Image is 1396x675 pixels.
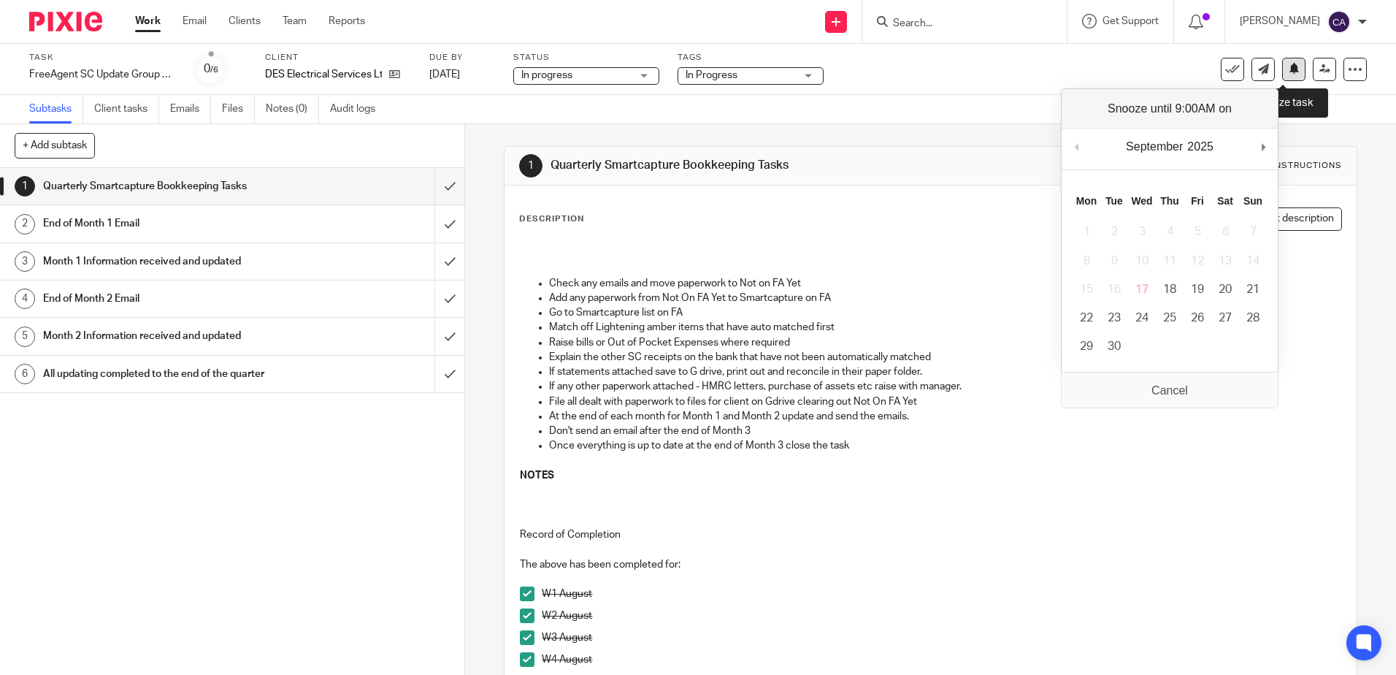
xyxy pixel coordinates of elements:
[204,61,218,77] div: 0
[542,630,1341,645] p: W3 August
[266,95,319,123] a: Notes (0)
[549,409,1341,424] p: At the end of each month for Month 1 and Month 2 update and send the emails.
[43,325,294,347] h1: Month 2 Information received and updated
[43,363,294,385] h1: All updating completed to the end of the quarter
[1327,10,1351,34] img: svg%3E
[1102,16,1159,26] span: Get Support
[1184,304,1211,332] button: 26
[1211,275,1239,304] button: 20
[542,609,1341,623] p: W2 August
[1124,136,1185,158] div: September
[549,350,1341,365] p: Explain the other SC receipts on the bank that have not been automatically matched
[1073,332,1100,361] button: 29
[549,320,1341,335] p: Match off Lightening amber items that have auto matched first
[222,95,255,123] a: Files
[43,251,294,272] h1: Month 1 Information received and updated
[1076,195,1097,207] abbr: Monday
[520,527,1341,542] p: Record of Completion
[549,365,1341,379] p: If statements attached save to G drive, print out and reconcile in their paper folder.
[549,305,1341,320] p: Go to Smartcapture list on FA
[519,154,542,178] div: 1
[94,95,159,123] a: Client tasks
[15,364,35,384] div: 6
[891,18,1023,31] input: Search
[1211,304,1239,332] button: 27
[1100,332,1128,361] button: 30
[1272,160,1342,172] div: Instructions
[15,133,95,158] button: + Add subtask
[1105,195,1123,207] abbr: Tuesday
[1184,275,1211,304] button: 19
[43,288,294,310] h1: End of Month 2 Email
[1156,275,1184,304] button: 18
[183,14,207,28] a: Email
[1191,195,1204,207] abbr: Friday
[43,213,294,234] h1: End of Month 1 Email
[1131,195,1152,207] abbr: Wednesday
[1239,304,1267,332] button: 28
[29,67,175,82] div: FreeAgent SC Update Group 2 - [DATE] - [DATE]
[170,95,211,123] a: Emails
[15,176,35,197] div: 1
[265,67,382,82] p: DES Electrical Services Ltd
[520,470,554,481] strong: NOTES
[29,95,83,123] a: Subtasks
[1240,14,1320,28] p: [PERSON_NAME]
[15,251,35,272] div: 3
[15,289,35,309] div: 4
[229,14,261,28] a: Clients
[549,424,1341,438] p: Don't send an email after the end of Month 3
[29,52,175,64] label: Task
[686,70,737,80] span: In Progress
[1156,304,1184,332] button: 25
[29,12,102,31] img: Pixie
[15,327,35,347] div: 5
[1240,207,1342,231] button: Edit description
[549,276,1341,291] p: Check any emails and move paperwork to Not on FA Yet
[678,52,824,64] label: Tags
[542,587,1341,601] p: W1 August
[521,70,572,80] span: In progress
[283,14,307,28] a: Team
[520,557,1341,572] p: The above has been completed for:
[1243,195,1262,207] abbr: Sunday
[1239,275,1267,304] button: 21
[542,652,1341,667] p: W4 August
[1128,304,1156,332] button: 24
[549,335,1341,350] p: Raise bills or Out of Pocket Expenses where required
[15,214,35,234] div: 2
[329,14,365,28] a: Reports
[135,14,161,28] a: Work
[1185,136,1216,158] div: 2025
[549,291,1341,305] p: Add any paperwork from Not On FA Yet to Smartcapture on FA
[429,52,495,64] label: Due by
[1069,136,1084,158] button: Previous Month
[43,175,294,197] h1: Quarterly Smartcapture Bookkeeping Tasks
[1100,304,1128,332] button: 23
[1256,136,1270,158] button: Next Month
[265,52,411,64] label: Client
[1217,195,1233,207] abbr: Saturday
[519,213,584,225] p: Description
[330,95,386,123] a: Audit logs
[210,66,218,74] small: /6
[429,69,460,80] span: [DATE]
[551,158,962,173] h1: Quarterly Smartcapture Bookkeeping Tasks
[549,438,1341,453] p: Once everything is up to date at the end of Month 3 close the task
[549,379,1341,394] p: If any other paperwork attached - HMRC letters, purchase of assets etc raise with manager.
[29,67,175,82] div: FreeAgent SC Update Group 2 - July - September, 2025
[1073,304,1100,332] button: 22
[1160,195,1178,207] abbr: Thursday
[513,52,659,64] label: Status
[549,394,1341,409] p: File all dealt with paperwork to files for client on Gdrive clearing out Not On FA Yet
